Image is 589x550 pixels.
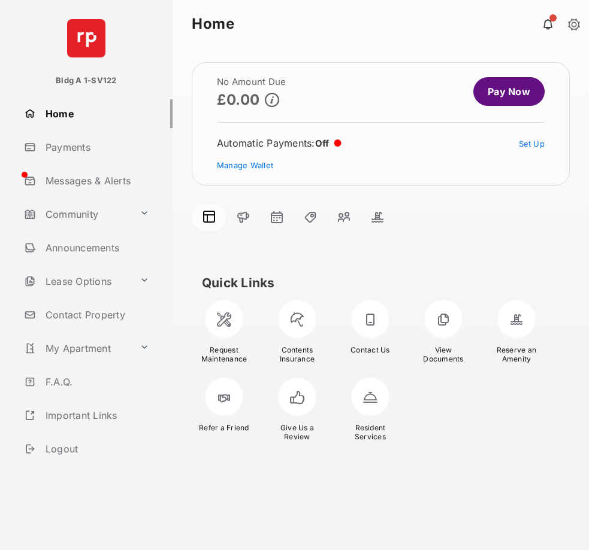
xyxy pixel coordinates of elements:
[19,99,173,128] a: Home
[336,295,404,359] a: Contact Us
[190,295,258,368] a: Request Maintenance
[19,434,173,463] a: Logout
[192,17,570,31] strong: Home
[217,137,342,149] div: Automatic Payments :
[56,75,116,87] p: Bldg A 1-SV122
[19,166,173,195] a: Messages & Alerts
[202,275,275,290] strong: Quick Links
[482,295,551,368] a: Reserve an Amenity
[263,295,331,368] a: Contents Insurance
[217,92,260,108] p: £0.00
[341,345,400,354] div: Contact Us
[195,345,253,363] div: Request Maintenance
[268,345,327,363] div: Contents Insurance
[315,138,330,149] span: Off
[19,267,135,296] a: Lease Options
[19,334,135,363] a: My Apartment
[217,77,286,87] h2: No Amount Due
[414,345,473,363] div: View Documents
[19,300,173,329] a: Contact Property
[19,233,173,262] a: Announcements
[341,423,400,441] div: Resident Services
[195,423,253,432] div: Refer a Friend
[268,423,327,441] div: Give Us a Review
[19,367,173,396] a: F.A.Q.
[336,373,404,446] a: Resident Services
[487,345,546,363] div: Reserve an Amenity
[519,139,545,148] a: Set Up
[409,295,478,368] a: View Documents
[19,200,135,229] a: Community
[217,160,273,170] a: Manage Wallet
[190,373,258,437] a: Refer a Friend
[67,19,105,57] img: svg+xml;base64,PHN2ZyB4bWxucz0iaHR0cDovL3d3dy53My5vcmcvMjAwMC9zdmciIHdpZHRoPSI2NCIgaGVpZ2h0PSI2NC...
[263,373,331,446] a: Give Us a Review
[19,133,173,162] a: Payments
[19,401,154,430] a: Important Links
